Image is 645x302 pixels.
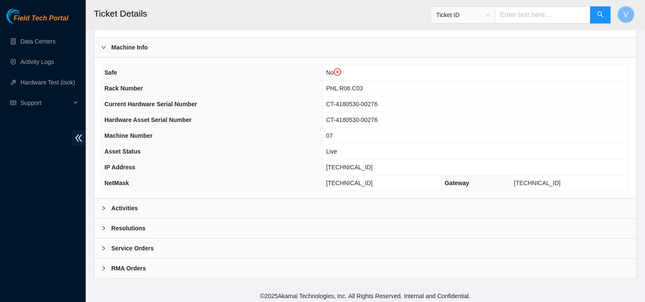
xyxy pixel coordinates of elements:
[104,116,191,123] span: Hardware Asset Serial Number
[514,180,561,186] span: [TECHNICAL_ID]
[94,218,636,238] div: Resolutions
[20,58,54,65] a: Activity Logs
[104,85,143,92] span: Rack Number
[6,15,68,26] a: Akamai TechnologiesField Tech Portal
[326,116,378,123] span: CT-4180530-00276
[101,246,106,251] span: right
[101,266,106,271] span: right
[104,164,135,171] span: IP Address
[326,101,378,107] span: CT-4180530-00276
[10,100,16,106] span: read
[436,9,490,21] span: Ticket ID
[326,180,373,186] span: [TECHNICAL_ID]
[94,238,636,258] div: Service Orders
[495,6,590,23] input: Enter text here...
[326,148,337,155] span: Live
[104,69,117,76] span: Safe
[111,264,146,273] b: RMA Orders
[104,101,197,107] span: Current Hardware Serial Number
[94,198,636,218] div: Activities
[104,180,129,186] span: NetMask
[72,130,85,146] span: double-left
[101,226,106,231] span: right
[326,164,373,171] span: [TECHNICAL_ID]
[104,132,153,139] span: Machine Number
[111,43,148,52] b: Machine Info
[590,6,610,23] button: search
[326,85,363,92] span: PHL.R06.C03
[624,9,628,20] span: V
[94,258,636,278] div: RMA Orders
[104,148,141,155] span: Asset Status
[617,6,634,23] button: V
[20,79,75,86] a: Hardware Test (isok)
[94,38,636,57] div: Machine Info
[14,15,68,23] span: Field Tech Portal
[111,224,145,233] b: Resolutions
[334,68,341,76] span: close-circle
[6,9,43,23] img: Akamai Technologies
[20,38,55,45] a: Data Centers
[20,94,71,111] span: Support
[101,206,106,211] span: right
[326,132,333,139] span: 07
[111,203,138,213] b: Activities
[326,69,341,76] span: No
[445,180,469,186] span: Gateway
[597,11,604,19] span: search
[111,244,154,253] b: Service Orders
[101,45,106,50] span: right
